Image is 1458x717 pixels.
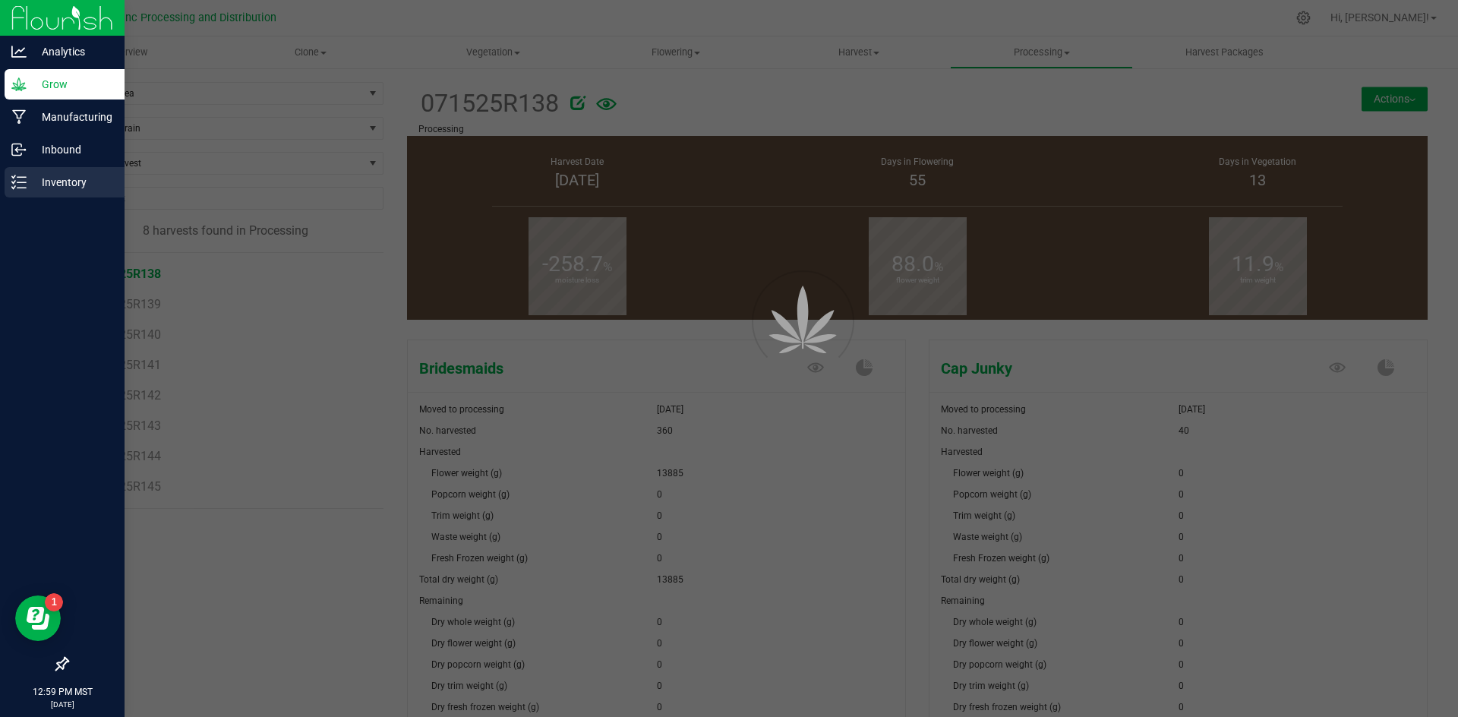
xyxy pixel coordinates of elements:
[11,175,27,190] inline-svg: Inventory
[7,699,118,710] p: [DATE]
[27,75,118,93] p: Grow
[11,109,27,125] inline-svg: Manufacturing
[7,685,118,699] p: 12:59 PM MST
[11,77,27,92] inline-svg: Grow
[15,595,61,641] iframe: Resource center
[11,44,27,59] inline-svg: Analytics
[27,173,118,191] p: Inventory
[27,108,118,126] p: Manufacturing
[27,43,118,61] p: Analytics
[27,141,118,159] p: Inbound
[45,593,63,611] iframe: Resource center unread badge
[11,142,27,157] inline-svg: Inbound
